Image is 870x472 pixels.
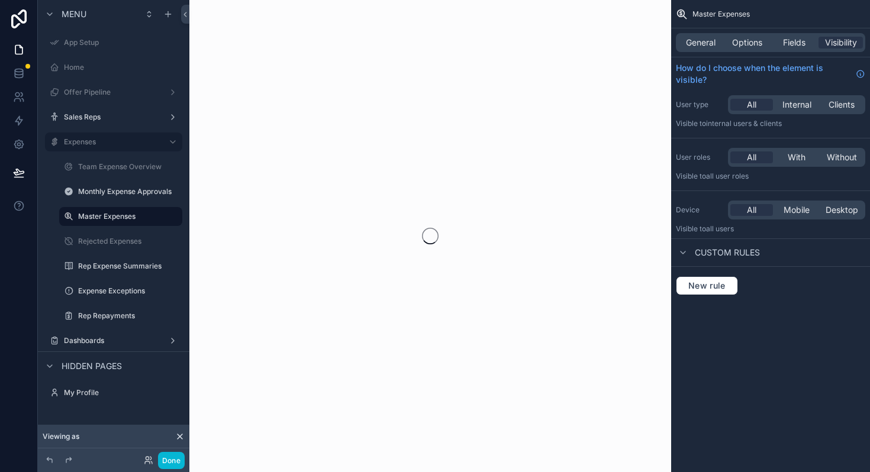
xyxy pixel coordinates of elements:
p: Visible to [676,172,865,181]
label: Expenses [64,137,159,147]
a: Expenses [45,132,182,151]
label: Offer Pipeline [64,88,163,97]
label: Device [676,205,723,215]
a: Master Expenses [59,207,182,226]
span: Master Expenses [692,9,750,19]
a: How do I choose when the element is visible? [676,62,865,86]
span: Fields [783,37,805,49]
a: Rep Repayments [59,306,182,325]
a: App Setup [45,33,182,52]
span: Mobile [784,204,810,216]
span: General [686,37,716,49]
span: All user roles [706,172,749,180]
label: Expense Exceptions [78,286,180,296]
label: Sales Reps [64,112,163,122]
a: Expense Exceptions [59,282,182,300]
span: Without [827,151,857,163]
label: User roles [676,153,723,162]
span: Viewing as [43,432,79,441]
label: Rejected Expenses [78,237,180,246]
span: How do I choose when the element is visible? [676,62,851,86]
a: Offer Pipeline [45,83,182,102]
span: Clients [829,99,855,111]
a: My Profile [45,383,182,402]
a: Dashboards [45,331,182,350]
label: Rep Repayments [78,311,180,321]
label: My Profile [64,388,180,397]
button: New rule [676,276,738,295]
span: Hidden pages [62,360,122,372]
a: Home [45,58,182,77]
a: Monthly Expense Approvals [59,182,182,201]
button: Done [158,452,185,469]
a: Sales Reps [45,108,182,127]
a: Rejected Expenses [59,232,182,251]
span: Custom rules [695,247,760,258]
p: Visible to [676,224,865,234]
span: All [747,99,756,111]
label: Rep Expense Summaries [78,261,180,271]
span: New rule [684,280,730,291]
label: Home [64,63,180,72]
span: Options [732,37,762,49]
span: All [747,151,756,163]
span: Desktop [826,204,858,216]
label: User type [676,100,723,109]
label: Monthly Expense Approvals [78,187,180,196]
label: Master Expenses [78,212,175,221]
label: App Setup [64,38,180,47]
span: Menu [62,8,86,20]
span: Internal [782,99,811,111]
span: With [788,151,805,163]
span: Visibility [825,37,857,49]
span: All [747,204,756,216]
span: Internal users & clients [706,119,782,128]
label: Team Expense Overview [78,162,180,172]
p: Visible to [676,119,865,128]
a: Team Expense Overview [59,157,182,176]
label: Dashboards [64,336,163,345]
span: all users [706,224,734,233]
a: Rep Expense Summaries [59,257,182,276]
